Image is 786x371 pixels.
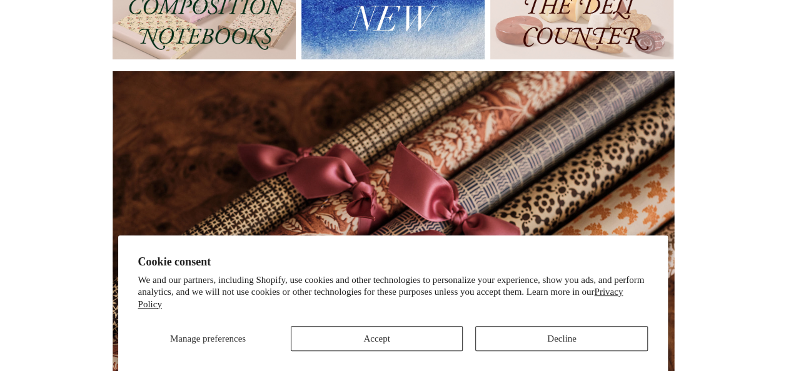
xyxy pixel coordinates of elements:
h2: Cookie consent [138,255,648,269]
p: We and our partners, including Shopify, use cookies and other technologies to personalize your ex... [138,274,648,311]
a: Privacy Policy [138,287,623,309]
span: Manage preferences [170,334,246,344]
button: Manage preferences [138,326,278,351]
button: Decline [475,326,648,351]
button: Accept [291,326,463,351]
